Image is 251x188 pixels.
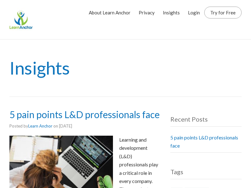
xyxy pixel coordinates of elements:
span: on [53,123,58,128]
a: About Learn Anchor [89,5,131,20]
a: 5 pain points L&D professionals face [9,109,160,120]
a: Try for Free [210,9,236,16]
a: Privacy [139,5,155,20]
h1: Insights [9,39,242,97]
h3: Tags [170,168,242,179]
a: Login [188,5,200,20]
img: Learn Anchor [9,8,33,31]
a: Insights [163,5,180,20]
span: Posted by [9,123,52,128]
a: 5 pain points L&D professionals face [170,134,238,149]
a: Learn Anchor [28,123,52,128]
time: [DATE] [59,123,72,128]
h3: Recent Posts [170,116,242,127]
